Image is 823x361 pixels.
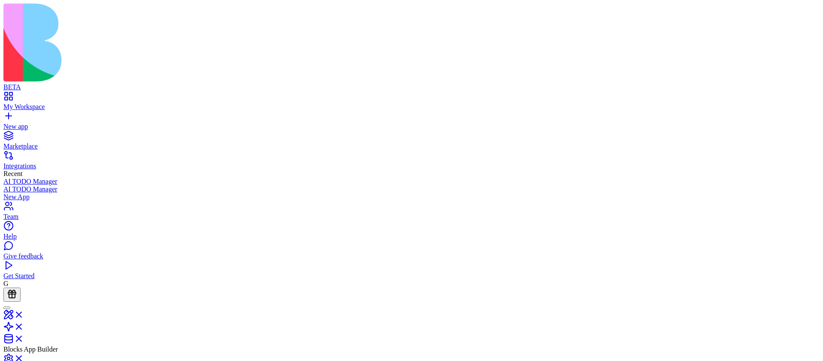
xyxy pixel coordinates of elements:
a: Team [3,205,820,221]
img: logo [3,3,348,82]
a: AI TODO Manager [3,185,820,193]
div: Marketplace [3,143,820,150]
a: New App [3,193,820,201]
a: Get Started [3,264,820,280]
div: Help [3,233,820,240]
span: G [3,280,9,287]
a: Give feedback [3,245,820,260]
div: Integrations [3,162,820,170]
a: Integrations [3,155,820,170]
div: Team [3,213,820,221]
div: My Workspace [3,103,820,111]
a: BETA [3,76,820,91]
div: BETA [3,83,820,91]
a: Marketplace [3,135,820,150]
div: Give feedback [3,252,820,260]
a: New app [3,115,820,130]
div: Get Started [3,272,820,280]
span: Blocks App Builder [3,346,58,353]
span: Recent [3,170,22,177]
a: Help [3,225,820,240]
a: My Workspace [3,95,820,111]
div: New app [3,123,820,130]
a: AI TODO Manager [3,178,820,185]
